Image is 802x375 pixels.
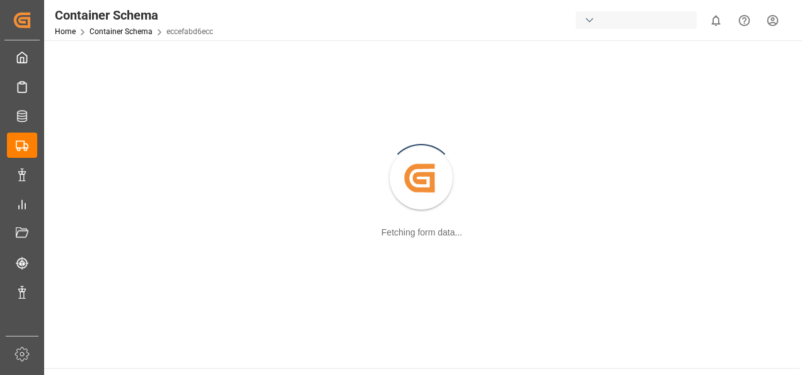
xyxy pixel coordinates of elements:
[381,226,462,239] div: Fetching form data...
[55,27,76,36] a: Home
[55,6,213,25] div: Container Schema
[702,6,730,35] button: show 0 new notifications
[730,6,758,35] button: Help Center
[90,27,153,36] a: Container Schema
